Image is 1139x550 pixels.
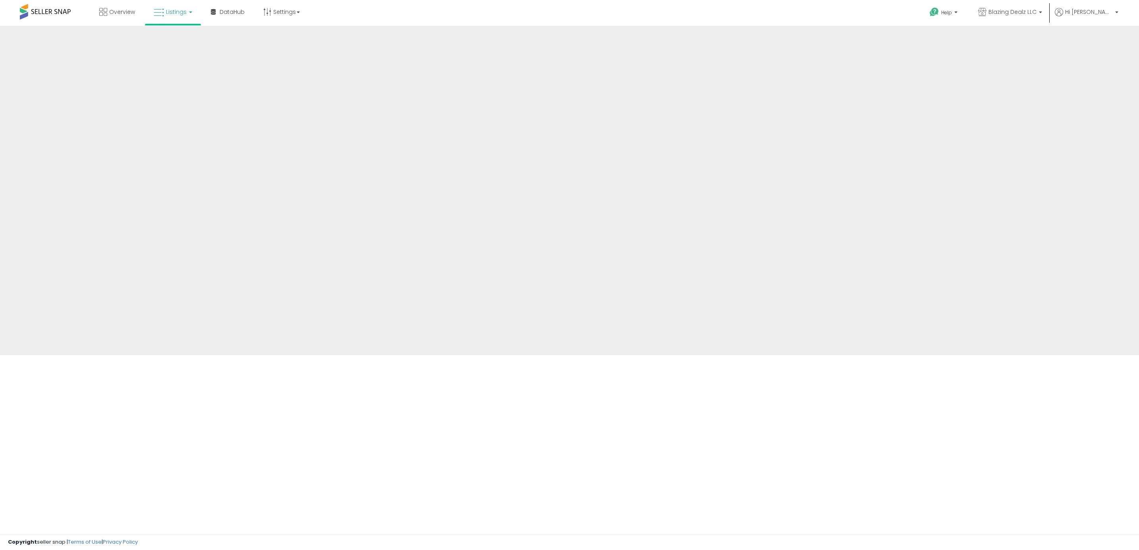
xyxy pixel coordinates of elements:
[109,8,135,16] span: Overview
[988,8,1037,16] span: Blazing Dealz LLC
[923,1,965,26] a: Help
[1065,8,1113,16] span: Hi [PERSON_NAME]
[1055,8,1118,26] a: Hi [PERSON_NAME]
[166,8,187,16] span: Listings
[929,7,939,17] i: Get Help
[941,9,952,16] span: Help
[220,8,245,16] span: DataHub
